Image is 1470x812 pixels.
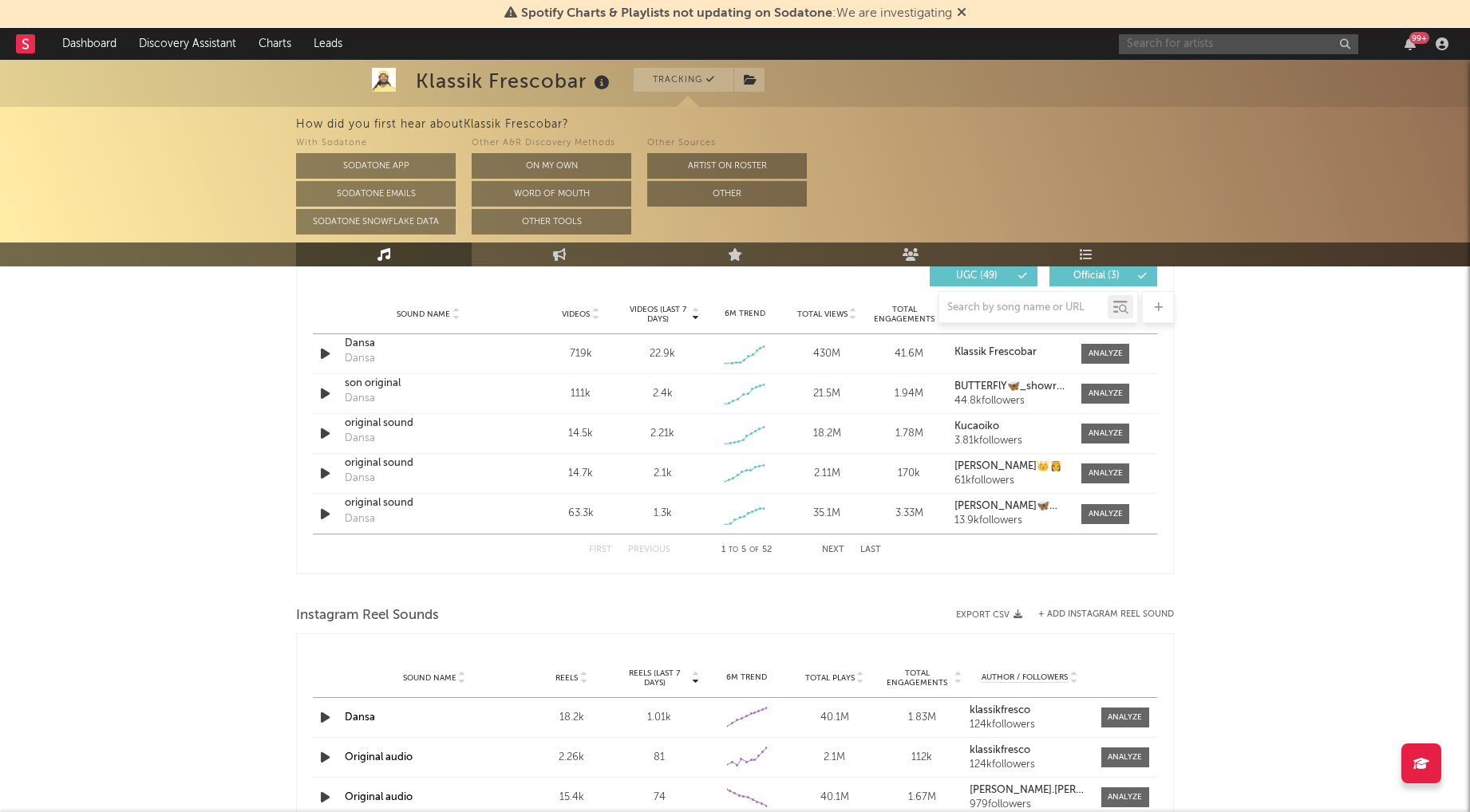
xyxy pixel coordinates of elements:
[954,347,1065,358] a: Klassik Frescobar
[954,396,1065,407] div: 44.8k followers
[345,376,512,392] a: son original
[543,346,618,362] div: 719k
[939,302,1108,314] input: Search by song name or URL
[883,710,962,726] div: 1.83M
[954,347,1037,357] strong: Klassik Frescobar
[531,710,611,726] div: 18.2k
[795,710,875,726] div: 40.1M
[954,381,1079,392] strong: BUTTERFlY🦋_showroom
[345,336,512,352] a: Dansa
[1038,610,1174,619] button: + Add Instagram Reel Sound
[822,546,844,554] button: Next
[521,7,952,20] span: : We are investigating
[416,68,614,94] div: Klassik Frescobar
[883,790,962,806] div: 1.67M
[403,673,456,683] span: Sound Name
[954,461,1062,471] strong: [PERSON_NAME]👑👸
[954,501,1065,512] a: [PERSON_NAME]🦋❤️😊💐🥰
[296,134,456,153] div: With Sodatone
[543,426,618,442] div: 14.5k
[1409,32,1429,44] div: 99 +
[247,28,302,60] a: Charts
[345,455,512,471] a: original sound
[650,346,675,362] div: 22.9k
[954,421,1065,432] a: Kucaoiko
[970,705,1030,715] strong: klassikfresco
[543,466,618,482] div: 14.7k
[749,546,759,554] span: of
[930,266,1037,286] button: UGC(49)
[860,546,881,554] button: Last
[302,28,354,60] a: Leads
[883,668,953,688] span: Total Engagements
[619,750,699,766] div: 81
[345,391,375,407] div: Dansa
[970,785,1089,796] a: [PERSON_NAME].[PERSON_NAME]
[472,209,631,235] button: Other Tools
[872,506,946,522] div: 3.33M
[954,461,1065,472] a: [PERSON_NAME]👑👸
[555,673,578,683] span: Reels
[954,501,1101,511] strong: [PERSON_NAME]🦋❤️😊💐🥰
[790,466,864,482] div: 2.11M
[872,346,946,362] div: 41.6M
[954,381,1065,392] a: BUTTERFlY🦋_showroom
[970,745,1089,756] a: klassikfresco
[957,7,966,20] span: Dismiss
[619,710,699,726] div: 1.01k
[521,7,832,20] span: Spotify Charts & Playlists not updating on Sodatone
[1022,610,1174,619] div: + Add Instagram Reel Sound
[345,511,375,527] div: Dansa
[634,68,733,92] button: Tracking
[296,606,439,625] span: Instagram Reel Sounds
[345,471,375,487] div: Dansa
[543,386,618,402] div: 111k
[970,705,1089,716] a: klassikfresco
[628,546,670,554] button: Previous
[795,750,875,766] div: 2.1M
[472,153,631,179] button: On My Own
[654,506,672,522] div: 1.3k
[872,466,946,482] div: 170k
[970,759,1089,771] div: 124k followers
[1049,266,1157,286] button: Official(3)
[872,426,946,442] div: 1.78M
[472,181,631,207] button: Word Of Mouth
[296,115,1470,134] div: How did you first hear about Klassik Frescobar ?
[795,790,875,806] div: 40.1M
[345,792,413,802] a: Original audio
[650,426,674,442] div: 2.21k
[543,506,618,522] div: 63.3k
[790,346,864,362] div: 430M
[956,610,1022,620] button: Export CSV
[472,134,631,153] div: Other A&R Discovery Methods
[345,431,375,447] div: Dansa
[653,386,673,402] div: 2.4k
[954,515,1065,526] div: 13.9k followers
[970,719,1089,731] div: 124k followers
[51,28,128,60] a: Dashboard
[970,799,1089,810] div: 979 followers
[654,466,672,482] div: 2.1k
[982,672,1068,683] span: Author / Followers
[940,271,1014,281] span: UGC ( 49 )
[647,134,807,153] div: Other Sources
[702,541,790,560] div: 1 5 52
[954,421,999,432] strong: Kucaoiko
[345,752,413,763] a: Original audio
[345,416,512,432] a: original sound
[647,153,807,179] button: Artist on Roster
[883,750,962,766] div: 112k
[1060,271,1133,281] span: Official ( 3 )
[647,181,807,207] button: Other
[531,790,611,806] div: 15.4k
[345,712,375,723] a: Dansa
[345,495,512,511] div: original sound
[729,546,738,554] span: to
[970,745,1030,755] strong: klassikfresco
[1405,37,1416,50] button: 99+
